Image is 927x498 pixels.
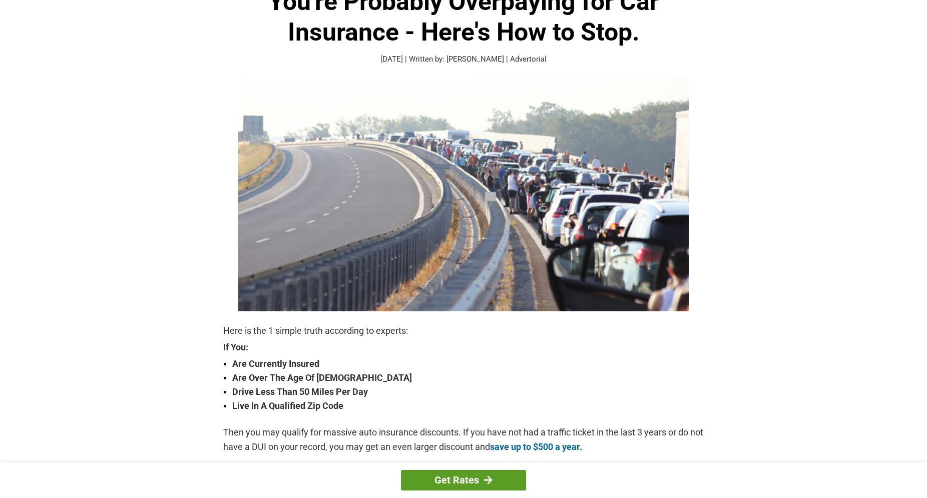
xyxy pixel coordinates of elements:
strong: Live In A Qualified Zip Code [232,399,704,413]
p: Then you may qualify for massive auto insurance discounts. If you have not had a traffic ticket i... [223,425,704,453]
a: Get Rates [401,470,526,490]
p: Here is the 1 simple truth according to experts: [223,324,704,338]
p: [DATE] | Written by: [PERSON_NAME] | Advertorial [223,54,704,65]
strong: Are Over The Age Of [DEMOGRAPHIC_DATA] [232,371,704,385]
strong: If You: [223,343,704,352]
strong: Are Currently Insured [232,357,704,371]
strong: Drive Less Than 50 Miles Per Day [232,385,704,399]
a: save up to $500 a year. [490,441,582,452]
